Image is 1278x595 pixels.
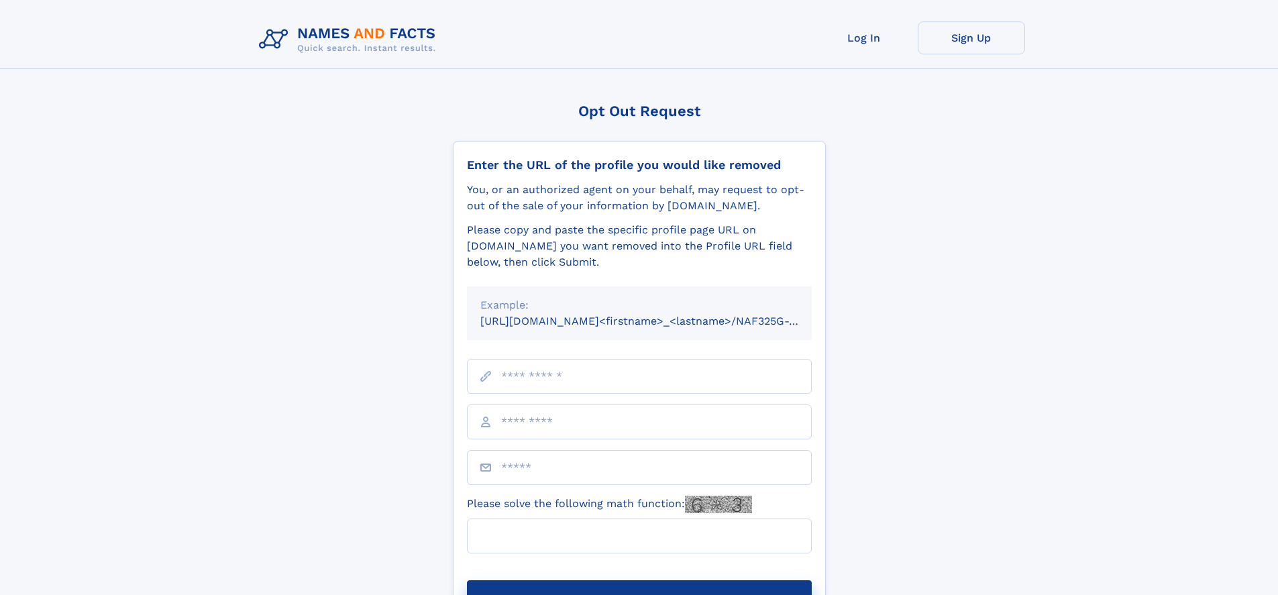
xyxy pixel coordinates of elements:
[480,315,837,327] small: [URL][DOMAIN_NAME]<firstname>_<lastname>/NAF325G-xxxxxxxx
[254,21,447,58] img: Logo Names and Facts
[467,496,752,513] label: Please solve the following math function:
[810,21,918,54] a: Log In
[453,103,826,119] div: Opt Out Request
[467,222,812,270] div: Please copy and paste the specific profile page URL on [DOMAIN_NAME] you want removed into the Pr...
[480,297,798,313] div: Example:
[467,158,812,172] div: Enter the URL of the profile you would like removed
[467,182,812,214] div: You, or an authorized agent on your behalf, may request to opt-out of the sale of your informatio...
[918,21,1025,54] a: Sign Up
